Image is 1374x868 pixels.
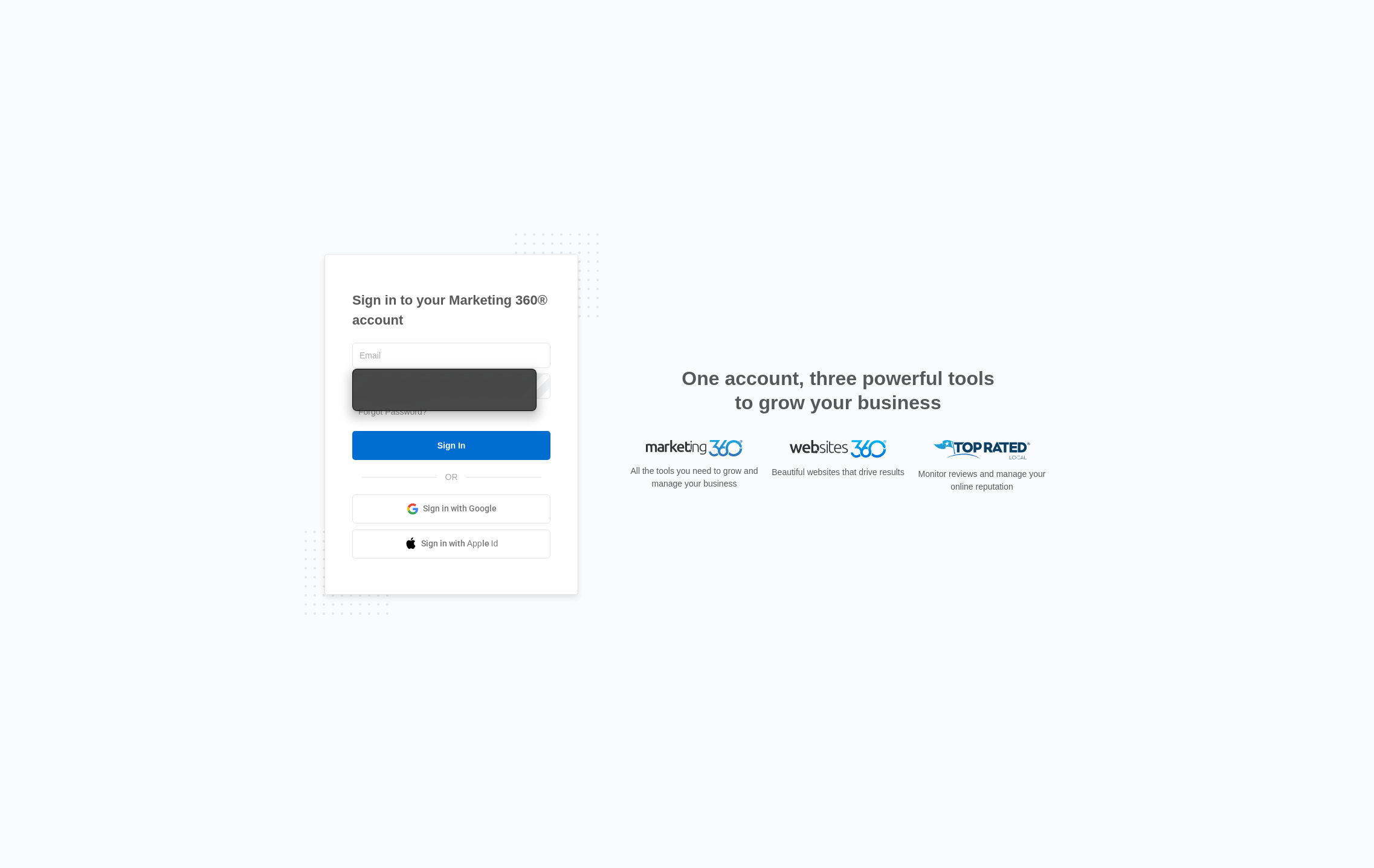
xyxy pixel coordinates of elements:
a: Sign in with Apple Id [352,530,550,559]
span: Sign in with Google [423,502,497,515]
h1: Sign in to your Marketing 360® account [352,290,550,330]
a: Sign in with Google [352,494,550,523]
a: Forgot Password? [358,407,427,416]
img: Top Rated Local [934,440,1030,460]
p: Monitor reviews and manage your online reputation [914,468,1050,493]
input: Sign In [352,431,550,460]
span: OR [437,471,466,484]
span: Sign in with Apple Id [421,537,498,550]
img: Websites 360 [790,440,886,458]
p: All the tools you need to grow and manage your business [627,465,762,490]
h2: One account, three powerful tools to grow your business [678,366,998,415]
input: Email [352,343,550,368]
img: Marketing 360 [646,440,743,457]
p: Beautiful websites that drive results [770,466,906,479]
